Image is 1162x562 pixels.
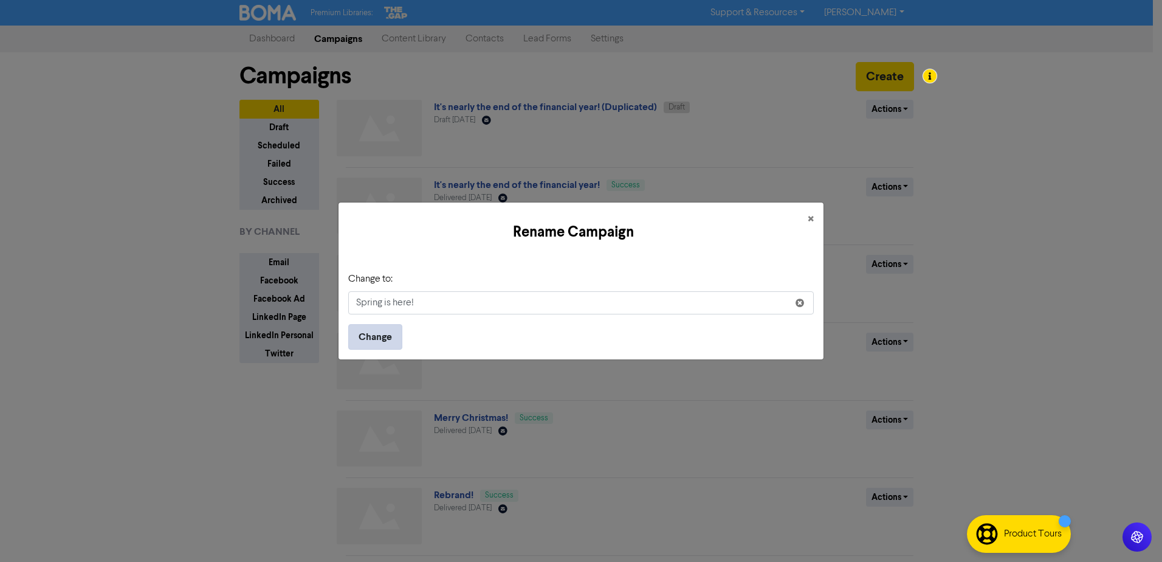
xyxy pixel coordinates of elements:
[808,210,814,229] span: ×
[348,221,798,243] h5: Rename Campaign
[798,203,823,237] button: Close
[348,272,393,286] label: Change to:
[348,324,402,350] button: Change
[1101,504,1162,562] iframe: Chat Widget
